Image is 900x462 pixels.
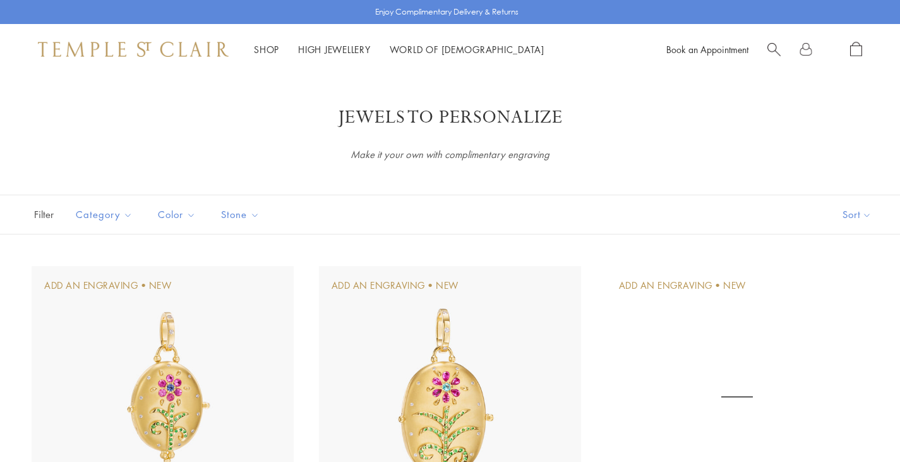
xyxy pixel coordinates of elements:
[666,43,748,56] a: Book an Appointment
[215,207,269,222] span: Stone
[66,200,142,229] button: Category
[254,42,544,58] nav: Main navigation
[38,42,229,57] img: Temple St. Clair
[69,207,142,222] span: Category
[298,43,371,56] a: High JewelleryHigh Jewellery
[814,195,900,234] button: Show sort by
[390,43,544,56] a: World of [DEMOGRAPHIC_DATA]World of [DEMOGRAPHIC_DATA]
[619,279,746,293] div: Add An Engraving • New
[152,207,205,222] span: Color
[767,42,781,58] a: Search
[351,148,549,161] em: Make it your own with complimentary engraving
[254,43,279,56] a: ShopShop
[850,42,862,58] a: Open Shopping Bag
[212,200,269,229] button: Stone
[375,6,519,18] p: Enjoy Complimentary Delivery & Returns
[332,279,459,293] div: Add An Engraving • New
[51,106,849,129] h1: Jewels to Personalize
[44,279,171,293] div: Add An Engraving • New
[148,200,205,229] button: Color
